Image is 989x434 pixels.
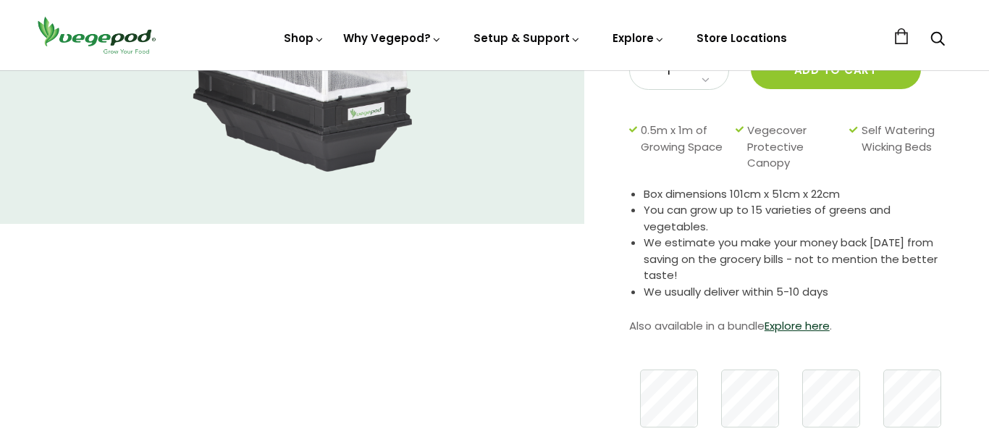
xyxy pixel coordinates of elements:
[629,315,953,337] p: Also available in a bundle .
[284,30,324,46] a: Shop
[644,186,953,203] li: Box dimensions 101cm x 51cm x 22cm
[343,30,442,46] a: Why Vegepod?
[474,30,581,46] a: Setup & Support
[644,284,953,301] li: We usually deliver within 5-10 days
[697,71,714,90] a: Decrease quantity by 1
[644,202,953,235] li: You can grow up to 15 varieties of greens and vegetables.
[644,62,694,80] span: 1
[930,33,945,48] a: Search
[641,122,728,172] span: 0.5m x 1m of Growing Space
[862,122,946,172] span: Self Watering Wicking Beds
[31,14,161,56] img: Vegepod
[765,318,830,333] a: Explore here
[747,122,842,172] span: Vegecover Protective Canopy
[613,30,665,46] a: Explore
[696,30,787,46] a: Store Locations
[644,235,953,284] li: We estimate you make your money back [DATE] from saving on the grocery bills - not to mention the...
